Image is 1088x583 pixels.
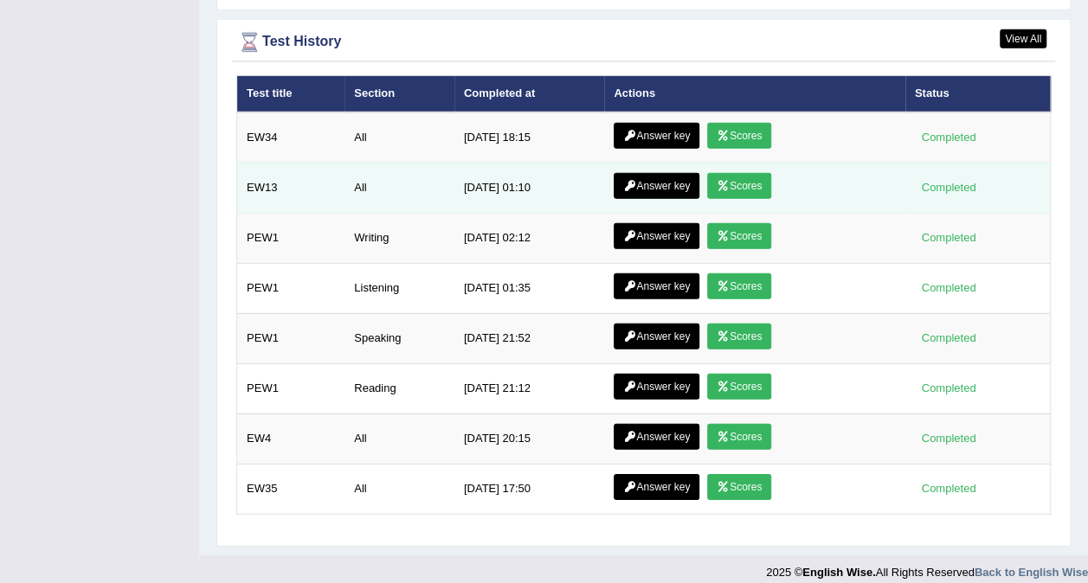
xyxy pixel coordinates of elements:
a: Scores [707,474,771,500]
div: 2025 © All Rights Reserved [766,555,1088,580]
td: EW35 [237,464,345,514]
a: Answer key [614,374,699,400]
td: EW4 [237,413,345,464]
a: Scores [707,223,771,249]
div: Completed [915,229,982,247]
td: [DATE] 01:35 [454,263,604,313]
div: Completed [915,129,982,147]
td: Writing [344,213,454,263]
a: Scores [707,273,771,299]
a: Answer key [614,474,699,500]
td: PEW1 [237,213,345,263]
td: All [344,464,454,514]
td: [DATE] 02:12 [454,213,604,263]
div: Completed [915,179,982,197]
th: Actions [604,76,905,112]
a: Scores [707,123,771,149]
td: PEW1 [237,263,345,313]
div: Completed [915,380,982,398]
td: EW34 [237,112,345,163]
div: Completed [915,480,982,498]
a: Answer key [614,123,699,149]
td: PEW1 [237,363,345,413]
td: All [344,163,454,213]
strong: English Wise. [802,566,875,579]
a: View All [1000,29,1046,48]
th: Section [344,76,454,112]
div: Completed [915,430,982,448]
div: Completed [915,330,982,348]
a: Scores [707,424,771,450]
td: [DATE] 21:52 [454,313,604,363]
a: Answer key [614,324,699,349]
td: All [344,112,454,163]
a: Answer key [614,223,699,249]
th: Completed at [454,76,604,112]
a: Scores [707,374,771,400]
td: All [344,413,454,464]
td: [DATE] 20:15 [454,413,604,464]
a: Answer key [614,173,699,199]
td: [DATE] 01:10 [454,163,604,213]
td: [DATE] 17:50 [454,464,604,514]
td: Listening [344,263,454,313]
th: Test title [237,76,345,112]
div: Test History [236,29,1051,55]
td: PEW1 [237,313,345,363]
a: Answer key [614,424,699,450]
td: Speaking [344,313,454,363]
div: Completed [915,279,982,298]
a: Back to English Wise [975,566,1088,579]
a: Scores [707,173,771,199]
a: Scores [707,324,771,349]
td: EW13 [237,163,345,213]
td: [DATE] 18:15 [454,112,604,163]
a: Answer key [614,273,699,299]
td: [DATE] 21:12 [454,363,604,413]
td: Reading [344,363,454,413]
th: Status [905,76,1051,112]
